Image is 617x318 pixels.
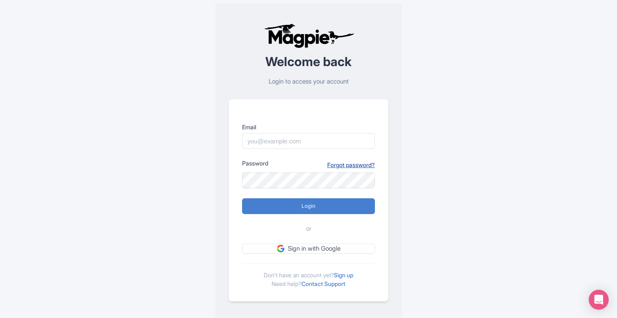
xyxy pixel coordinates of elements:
[277,245,284,252] img: google.svg
[589,290,609,310] div: Open Intercom Messenger
[242,159,268,168] label: Password
[242,264,375,288] div: Don't have an account yet? Need help?
[301,280,345,287] a: Contact Support
[242,123,375,131] label: Email
[229,55,388,69] h2: Welcome back
[242,133,375,149] input: you@example.com
[327,160,375,169] a: Forgot password?
[242,198,375,214] input: Login
[229,77,388,86] p: Login to access your account
[334,271,353,279] a: Sign up
[262,23,355,48] img: logo-ab69f6fb50320c5b225c76a69d11143b.png
[242,244,375,254] a: Sign in with Google
[306,224,311,234] span: or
